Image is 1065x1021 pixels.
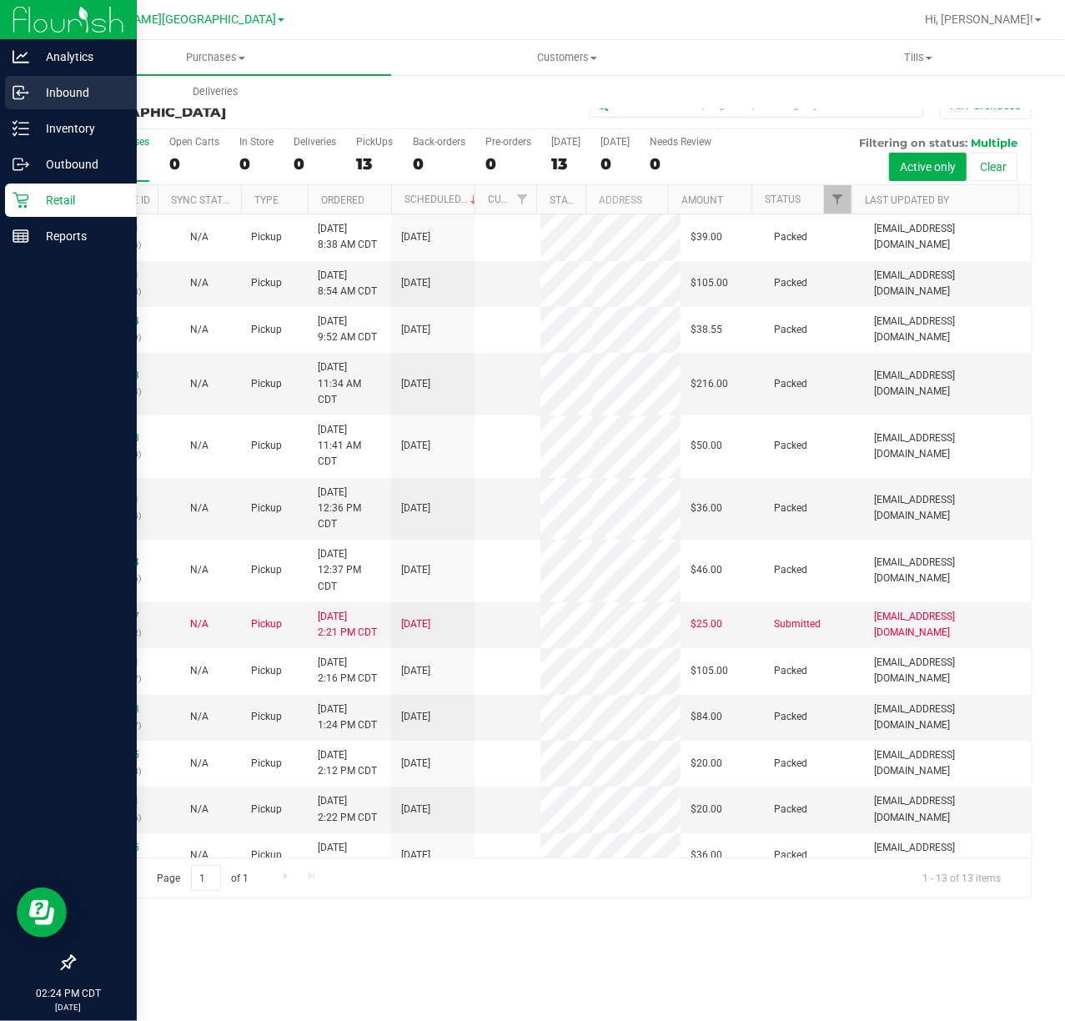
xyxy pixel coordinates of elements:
span: Packed [774,229,807,245]
button: N/A [190,229,208,245]
button: N/A [190,438,208,454]
span: $39.00 [691,229,722,245]
span: Not Applicable [190,277,208,289]
a: Last Updated By [865,194,949,206]
span: $38.55 [691,322,722,338]
div: 0 [294,154,336,174]
p: Outbound [29,154,129,174]
span: Not Applicable [190,618,208,630]
span: Pickup [251,847,282,863]
p: Analytics [29,47,129,67]
span: Pickup [251,438,282,454]
span: [DATE] [401,709,430,725]
div: Open Carts [169,136,219,148]
span: [DATE] 2:23 PM CDT [318,840,377,872]
div: 0 [239,154,274,174]
button: N/A [190,616,208,632]
span: $105.00 [691,663,728,679]
span: Pickup [251,709,282,725]
span: Not Applicable [190,231,208,243]
span: [EMAIL_ADDRESS][DOMAIN_NAME] [874,747,1021,779]
button: N/A [190,275,208,291]
div: 0 [413,154,465,174]
span: $50.00 [691,438,722,454]
span: [EMAIL_ADDRESS][DOMAIN_NAME] [874,314,1021,345]
span: [EMAIL_ADDRESS][DOMAIN_NAME] [874,840,1021,872]
span: Not Applicable [190,757,208,769]
a: Filter [509,185,536,214]
div: In Store [239,136,274,148]
inline-svg: Inbound [13,84,29,101]
a: Ordered [321,194,364,206]
button: N/A [190,663,208,679]
span: Packed [774,322,807,338]
span: Not Applicable [190,502,208,514]
button: N/A [190,802,208,817]
span: $84.00 [691,709,722,725]
span: $216.00 [691,376,728,392]
span: Filtering on status: [859,136,967,149]
span: Pickup [251,376,282,392]
inline-svg: Analytics [13,48,29,65]
div: 0 [169,154,219,174]
span: [DATE] [401,802,430,817]
span: Pickup [251,229,282,245]
iframe: Resource center [17,888,67,938]
span: Not Applicable [190,803,208,815]
span: [DATE] 8:38 AM CDT [318,221,377,253]
span: [EMAIL_ADDRESS][DOMAIN_NAME] [874,492,1021,524]
button: Clear [969,153,1017,181]
span: [DATE] [401,376,430,392]
span: [DATE] [401,275,430,291]
p: Inbound [29,83,129,103]
span: Not Applicable [190,564,208,576]
div: [DATE] [551,136,580,148]
button: N/A [190,562,208,578]
span: Pickup [251,616,282,632]
div: 0 [600,154,630,174]
span: Not Applicable [190,849,208,861]
span: [EMAIL_ADDRESS][DOMAIN_NAME] [874,793,1021,825]
div: Pre-orders [485,136,531,148]
span: [DATE] [401,847,430,863]
span: [DATE] [401,562,430,578]
div: Back-orders [413,136,465,148]
span: [DATE] 8:54 AM CDT [318,268,377,299]
div: Needs Review [650,136,711,148]
span: Page of 1 [143,865,263,891]
span: Packed [774,376,807,392]
div: 0 [650,154,711,174]
div: PickUps [356,136,393,148]
a: Filter [824,185,851,214]
a: Sync Status [171,194,235,206]
span: Purchases [40,50,391,65]
p: Inventory [29,118,129,138]
button: N/A [190,376,208,392]
span: [DATE] 1:24 PM CDT [318,702,377,733]
span: [EMAIL_ADDRESS][DOMAIN_NAME] [874,268,1021,299]
span: Pickup [251,500,282,516]
span: [DATE] [401,500,430,516]
span: [DATE] [401,229,430,245]
span: Multiple [971,136,1017,149]
span: Not Applicable [190,440,208,451]
span: Packed [774,663,807,679]
span: Submitted [774,616,821,632]
inline-svg: Inventory [13,120,29,137]
span: Pickup [251,756,282,772]
span: [DATE] 2:16 PM CDT [318,655,377,687]
input: 1 [191,865,221,891]
a: Scheduled [404,194,480,205]
span: [DATE] 12:37 PM CDT [318,546,381,595]
button: N/A [190,500,208,516]
a: State Registry ID [550,194,637,206]
span: $25.00 [691,616,722,632]
a: Type [254,194,279,206]
a: Status [765,194,801,205]
div: 0 [485,154,531,174]
div: 13 [356,154,393,174]
span: [DATE] 12:36 PM CDT [318,485,381,533]
span: Not Applicable [190,378,208,390]
span: $20.00 [691,756,722,772]
span: Packed [774,275,807,291]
